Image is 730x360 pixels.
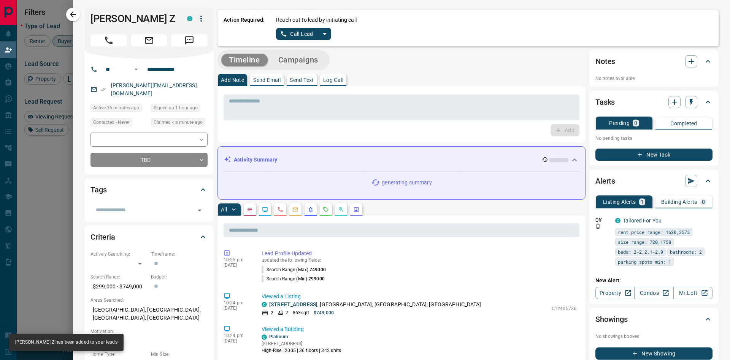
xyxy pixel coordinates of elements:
span: Contacted - Never [93,118,130,126]
div: split button [276,28,331,40]
p: Action Required: [224,16,265,40]
div: Tue Sep 16 2025 [151,118,208,129]
h2: Showings [595,313,628,325]
h2: Alerts [595,175,615,187]
p: Motivation: [90,328,208,335]
div: condos.ca [187,16,192,21]
p: updated the following fields: [262,258,576,263]
div: Notes [595,52,713,70]
p: Actively Searching: [90,251,147,258]
a: Condos [634,287,673,299]
div: Showings [595,310,713,328]
p: Lead Profile Updated [262,250,576,258]
button: Open [132,65,141,74]
p: Search Range (Min) : [262,275,325,282]
p: [DATE] [224,262,250,268]
p: High-Rise | 2005 | 36 floors | 342 units [262,347,341,354]
p: , [GEOGRAPHIC_DATA], [GEOGRAPHIC_DATA], [GEOGRAPHIC_DATA] [269,301,481,309]
a: [STREET_ADDRESS] [269,301,317,307]
p: $299,000 - $749,000 [90,280,147,293]
p: [DATE] [224,306,250,311]
p: Off [595,217,611,224]
p: [DATE] [224,338,250,344]
p: Send Text [290,77,314,83]
div: [PERSON_NAME] Z has been added to your leads [15,336,117,349]
p: [GEOGRAPHIC_DATA], [GEOGRAPHIC_DATA], [GEOGRAPHIC_DATA], [GEOGRAPHIC_DATA] [90,304,208,324]
svg: Opportunities [338,206,344,213]
div: Alerts [595,172,713,190]
p: 1 [641,199,644,205]
p: 0 [702,199,705,205]
button: Campaigns [271,54,326,66]
svg: Notes [247,206,253,213]
span: parking spots min: 1 [618,258,671,266]
svg: Emails [292,206,298,213]
p: Search Range (Max) : [262,266,326,273]
p: All [221,207,227,212]
p: Pending [609,120,630,126]
p: 863 sqft [293,309,309,316]
p: 2 [286,309,288,316]
p: Building Alerts [661,199,697,205]
svg: Agent Actions [353,206,359,213]
svg: Lead Browsing Activity [262,206,268,213]
h2: Criteria [90,231,115,243]
a: [PERSON_NAME][EMAIL_ADDRESS][DOMAIN_NAME] [111,82,197,96]
p: Completed [670,121,697,126]
div: Activity Summary [224,153,579,167]
div: Tags [90,181,208,199]
button: New Showing [595,347,713,360]
a: Mr.Loft [673,287,713,299]
svg: Listing Alerts [308,206,314,213]
h2: Tags [90,184,106,196]
span: Active 36 minutes ago [93,104,139,112]
p: $749,000 [314,309,334,316]
p: Viewed a Listing [262,293,576,301]
span: Claimed < a minute ago [154,118,203,126]
a: Tailored For You [623,218,662,224]
p: New Alert: [595,277,713,285]
svg: Calls [277,206,283,213]
div: condos.ca [615,218,620,223]
div: Tue Sep 16 2025 [151,104,208,114]
span: Signed up 1 hour ago [154,104,198,112]
svg: Push Notification Only [595,224,601,229]
p: Min Size: [151,351,208,358]
div: condos.ca [262,334,267,340]
p: Send Email [253,77,281,83]
p: Timeframe: [151,251,208,258]
p: Listing Alerts [603,199,636,205]
p: Areas Searched: [90,297,208,304]
a: Platinum [269,334,288,339]
p: Home Type: [90,351,147,358]
p: No showings booked [595,333,713,340]
span: bathrooms: 2 [670,248,702,256]
svg: Email Verified [100,87,106,92]
span: 299000 [308,276,325,282]
h2: Notes [595,55,615,67]
p: Search Range: [90,274,147,280]
span: Call [90,34,127,46]
p: Add Note [221,77,244,83]
p: 2 [271,309,273,316]
p: Budget: [151,274,208,280]
button: Call Lead [276,28,318,40]
h1: [PERSON_NAME] Z [90,13,176,25]
div: Tue Sep 16 2025 [90,104,147,114]
p: No notes available [595,75,713,82]
p: 0 [634,120,637,126]
div: Criteria [90,228,208,246]
p: Activity Summary [234,156,277,164]
span: 749000 [309,267,326,272]
svg: Requests [323,206,329,213]
button: Timeline [221,54,268,66]
p: generating summary [382,179,432,187]
p: 10:25 pm [224,257,250,262]
p: C12405736 [552,305,576,312]
h2: Tasks [595,96,615,108]
p: Viewed a Building [262,325,576,333]
span: Message [171,34,208,46]
span: Email [131,34,167,46]
a: Property [595,287,635,299]
button: Open [194,205,205,216]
